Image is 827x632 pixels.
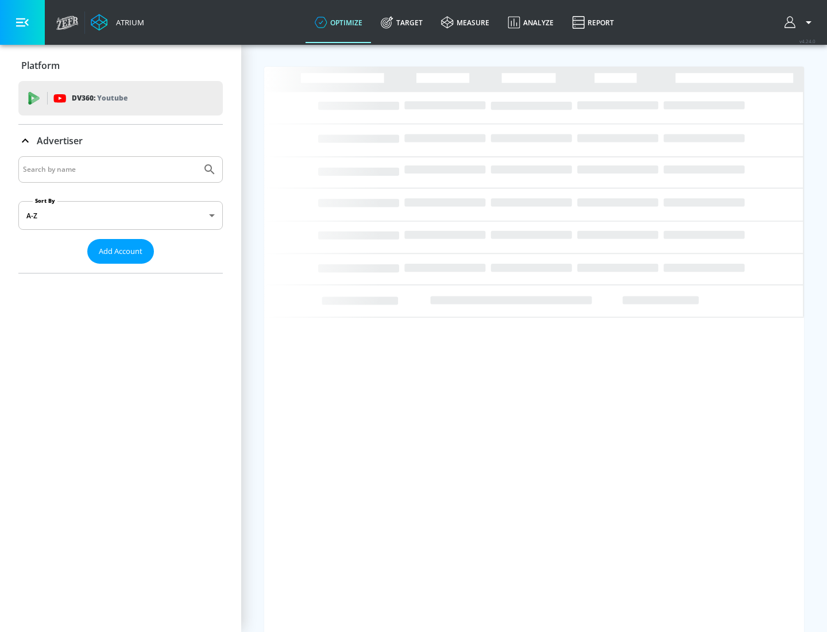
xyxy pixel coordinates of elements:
[18,201,223,230] div: A-Z
[18,81,223,115] div: DV360: Youtube
[372,2,432,43] a: Target
[432,2,498,43] a: measure
[91,14,144,31] a: Atrium
[111,17,144,28] div: Atrium
[21,59,60,72] p: Platform
[23,162,197,177] input: Search by name
[18,125,223,157] div: Advertiser
[799,38,816,44] span: v 4.24.0
[18,156,223,273] div: Advertiser
[563,2,623,43] a: Report
[18,49,223,82] div: Platform
[72,92,127,105] p: DV360:
[306,2,372,43] a: optimize
[18,264,223,273] nav: list of Advertiser
[498,2,563,43] a: Analyze
[97,92,127,104] p: Youtube
[87,239,154,264] button: Add Account
[99,245,142,258] span: Add Account
[37,134,83,147] p: Advertiser
[33,197,57,205] label: Sort By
